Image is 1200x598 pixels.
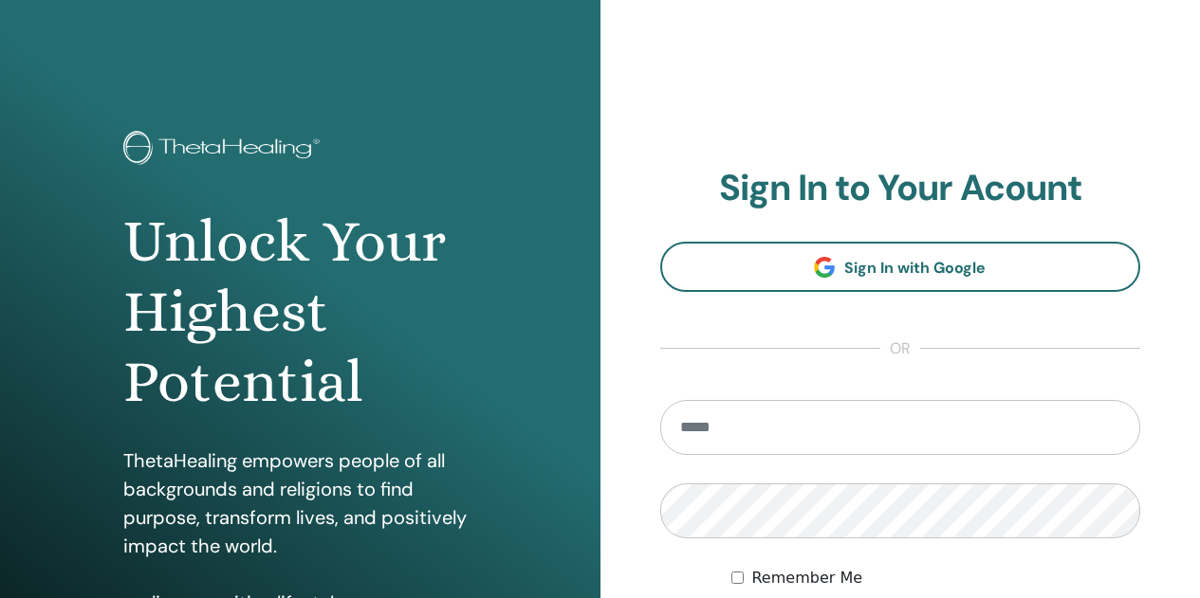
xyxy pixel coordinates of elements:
[844,258,986,278] span: Sign In with Google
[123,446,476,560] p: ThetaHealing empowers people of all backgrounds and religions to find purpose, transform lives, a...
[660,242,1141,292] a: Sign In with Google
[731,567,1140,589] div: Keep me authenticated indefinitely or until I manually logout
[751,567,862,589] label: Remember Me
[660,167,1141,210] h2: Sign In to Your Acount
[123,207,476,418] h1: Unlock Your Highest Potential
[880,337,920,360] span: or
